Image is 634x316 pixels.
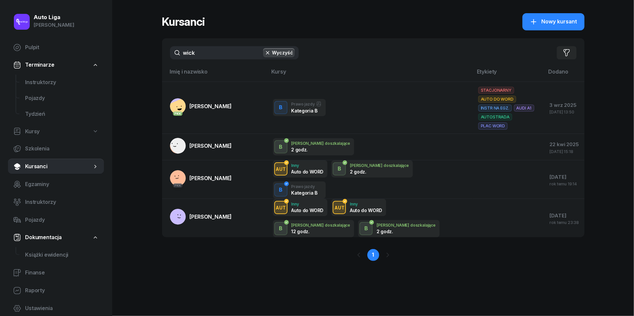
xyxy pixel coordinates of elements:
div: B [276,184,285,196]
span: Dokumentacja [25,233,62,242]
div: 2 godz. [291,147,326,152]
a: Książki ewidencji [20,247,104,263]
a: Pojazdy [8,212,104,228]
span: Kursy [25,127,40,136]
button: B [274,183,287,197]
div: [DATE] [550,211,579,220]
a: PKK[PERSON_NAME] [170,170,232,186]
h1: Kursanci [162,16,205,28]
span: Terminarze [25,61,54,69]
button: B [274,101,287,114]
span: Książki ewidencji [25,251,99,259]
button: B [274,222,287,235]
div: [DATE] 13:50 [550,110,579,114]
a: [PERSON_NAME] [170,138,232,154]
div: Kategoria B [291,108,321,113]
span: STACJONARNY [478,87,514,94]
button: AUT [274,201,287,214]
div: [PERSON_NAME] doszkalające [291,223,350,227]
span: Egzaminy [25,180,99,189]
div: 22 kwi 2025 [550,140,579,149]
a: [PERSON_NAME] [170,209,232,225]
div: Inny [291,202,324,206]
div: Prawo jazdy [291,101,321,107]
div: Auto do WORD [350,207,382,213]
div: [PERSON_NAME] doszkalające [350,163,409,168]
a: Kursanci [8,159,104,174]
span: INSTR NA EGZ. [478,105,512,111]
span: Szkolenia [25,144,99,153]
a: Raporty [8,283,104,299]
div: [PERSON_NAME] [34,21,74,29]
div: B [362,223,371,234]
div: B [276,102,285,113]
span: Pojazdy [25,94,99,103]
div: 2 godz. [377,229,411,234]
div: 12 godz. [291,229,326,234]
a: 1 [367,249,379,261]
div: PKK [173,111,183,116]
span: Raporty [25,286,99,295]
span: AUTOSTRADA [478,113,512,120]
span: [PERSON_NAME] [190,142,232,149]
a: Instruktorzy [20,75,104,90]
span: [PERSON_NAME] [190,213,232,220]
span: Instruktorzy [25,78,99,87]
a: Egzaminy [8,176,104,192]
span: Pulpit [25,43,99,52]
a: Finanse [8,265,104,281]
span: Ustawienia [25,304,99,313]
div: Auto do WORD [291,207,324,213]
span: [PERSON_NAME] [190,175,232,181]
div: [PERSON_NAME] doszkalające [377,223,436,227]
span: Nowy kursant [542,17,577,26]
button: B [274,140,287,153]
input: Szukaj [170,46,299,59]
div: rok temu 19:14 [550,182,579,186]
div: [PERSON_NAME] doszkalające [291,141,350,145]
div: AUT [332,204,347,212]
span: AUDI A1 [514,105,534,111]
a: Dokumentacja [8,230,104,245]
span: Pojazdy [25,216,99,224]
div: Auto do WORD [291,169,324,174]
button: Nowy kursant [522,13,584,30]
a: PKK[PERSON_NAME] [170,98,232,114]
a: Tydzień [20,106,104,122]
span: AUTO DO WORD [478,96,516,103]
div: Inny [350,202,382,206]
span: Tydzień [25,110,99,118]
button: AUT [333,201,346,214]
th: Etykiety [473,67,545,81]
div: PKK [173,183,183,188]
div: [DATE] [550,173,579,181]
span: Kursanci [25,162,92,171]
div: Kategoria B [291,190,317,196]
div: B [335,163,344,174]
div: AUT [273,165,288,173]
button: Wyczyść [263,48,295,57]
span: Finanse [25,269,99,277]
th: Dodano [545,67,584,81]
button: AUT [274,162,287,175]
a: Instruktorzy [8,194,104,210]
button: B [359,222,373,235]
a: Terminarze [8,57,104,73]
div: Auto Liga [34,15,74,20]
th: Kursy [268,67,473,81]
div: 3 wrz 2025 [550,101,579,110]
div: B [276,142,285,153]
a: Szkolenia [8,141,104,157]
th: Imię i nazwisko [162,67,268,81]
div: Inny [291,163,324,168]
div: B [276,223,285,234]
span: [PERSON_NAME] [190,103,232,110]
div: AUT [273,204,288,212]
a: Pojazdy [20,90,104,106]
div: Prawo jazdy [291,184,317,189]
button: B [333,162,346,175]
a: Pulpit [8,40,104,55]
div: rok temu 23:38 [550,220,579,225]
div: 2 godz. [350,169,384,174]
span: Instruktorzy [25,198,99,206]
